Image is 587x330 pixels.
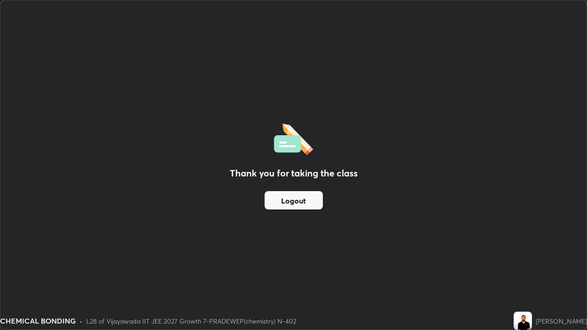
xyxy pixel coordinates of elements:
img: 54072f0133da479b845f84151e36f6ec.jpg [514,312,532,330]
div: [PERSON_NAME] [536,316,587,326]
div: L28 of Vijayawada IIT JEE 2027 Growth 7-PRADEWEP(chemistry) N-402 [86,316,296,326]
div: • [79,316,83,326]
button: Logout [265,191,323,209]
img: offlineFeedback.1438e8b3.svg [274,121,313,155]
h2: Thank you for taking the class [230,166,358,180]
